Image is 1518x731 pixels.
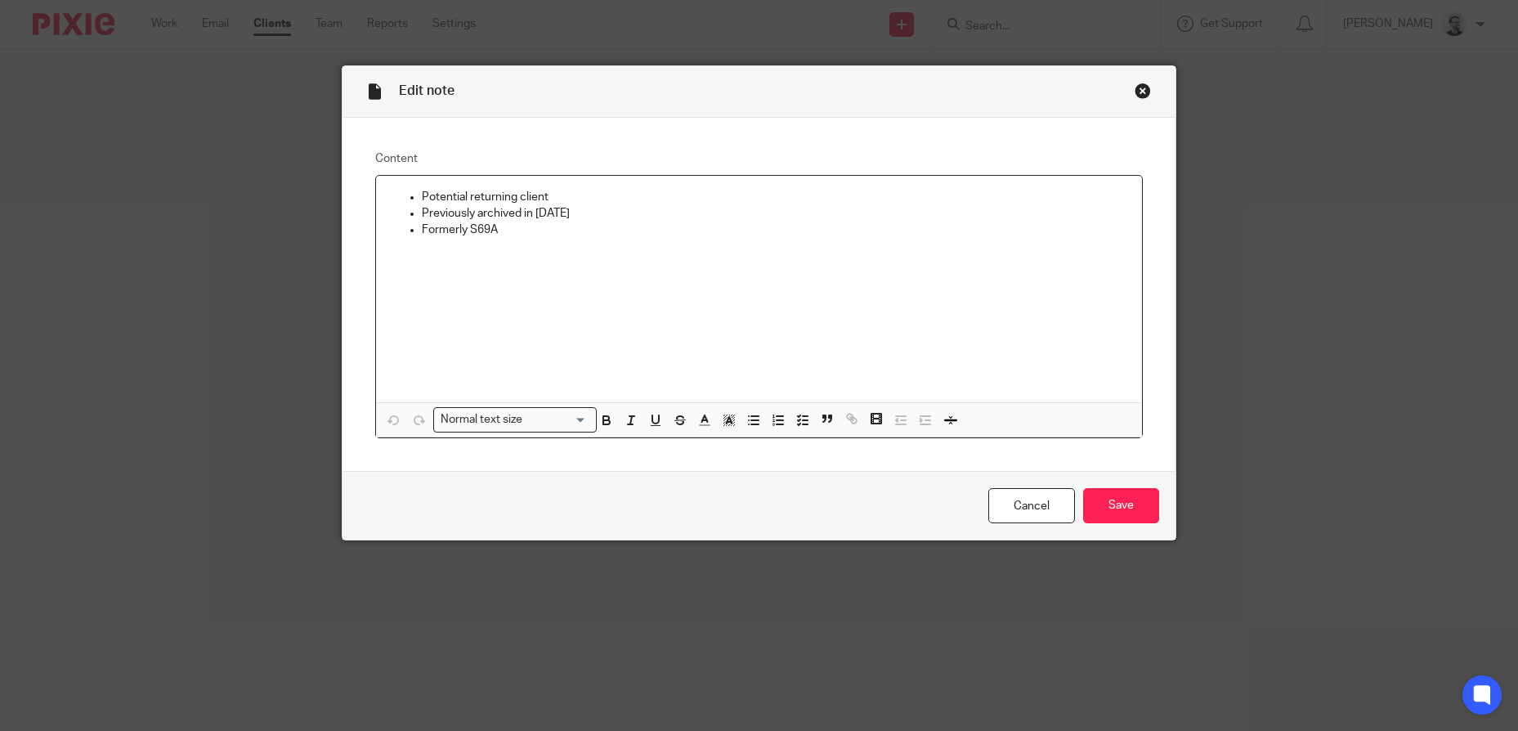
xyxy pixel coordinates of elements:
[988,488,1075,523] a: Cancel
[437,411,526,428] span: Normal text size
[422,205,1129,222] p: Previously archived in [DATE]
[1083,488,1159,523] input: Save
[1135,83,1151,99] div: Close this dialog window
[375,150,1143,167] label: Content
[528,411,587,428] input: Search for option
[422,222,1129,238] p: Formerly S69A
[399,84,455,97] span: Edit note
[433,407,597,433] div: Search for option
[422,189,1129,205] p: Potential returning client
